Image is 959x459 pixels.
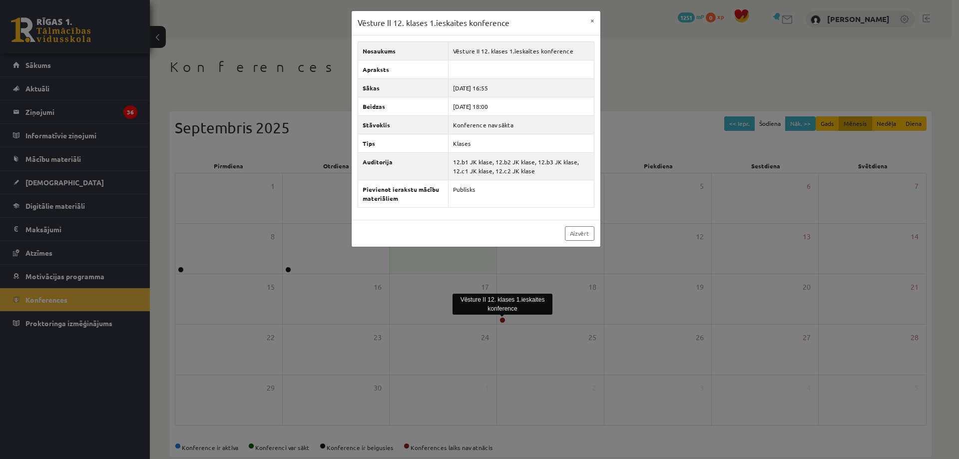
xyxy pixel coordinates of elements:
[448,134,594,152] td: Klases
[448,152,594,180] td: 12.b1 JK klase, 12.b2 JK klase, 12.b3 JK klase, 12.c1 JK klase, 12.c2 JK klase
[358,152,448,180] th: Auditorija
[358,78,448,97] th: Sākas
[448,115,594,134] td: Konference nav sākta
[358,41,448,60] th: Nosaukums
[358,134,448,152] th: Tips
[448,41,594,60] td: Vēsture II 12. klases 1.ieskaites konference
[358,115,448,134] th: Stāvoklis
[584,11,600,30] button: ×
[358,97,448,115] th: Beidzas
[448,97,594,115] td: [DATE] 18:00
[358,180,448,207] th: Pievienot ierakstu mācību materiāliem
[448,78,594,97] td: [DATE] 16:55
[448,180,594,207] td: Publisks
[358,60,448,78] th: Apraksts
[358,17,509,29] h3: Vēsture II 12. klases 1.ieskaites konference
[565,226,594,241] a: Aizvērt
[453,294,552,315] div: Vēsture II 12. klases 1.ieskaites konference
